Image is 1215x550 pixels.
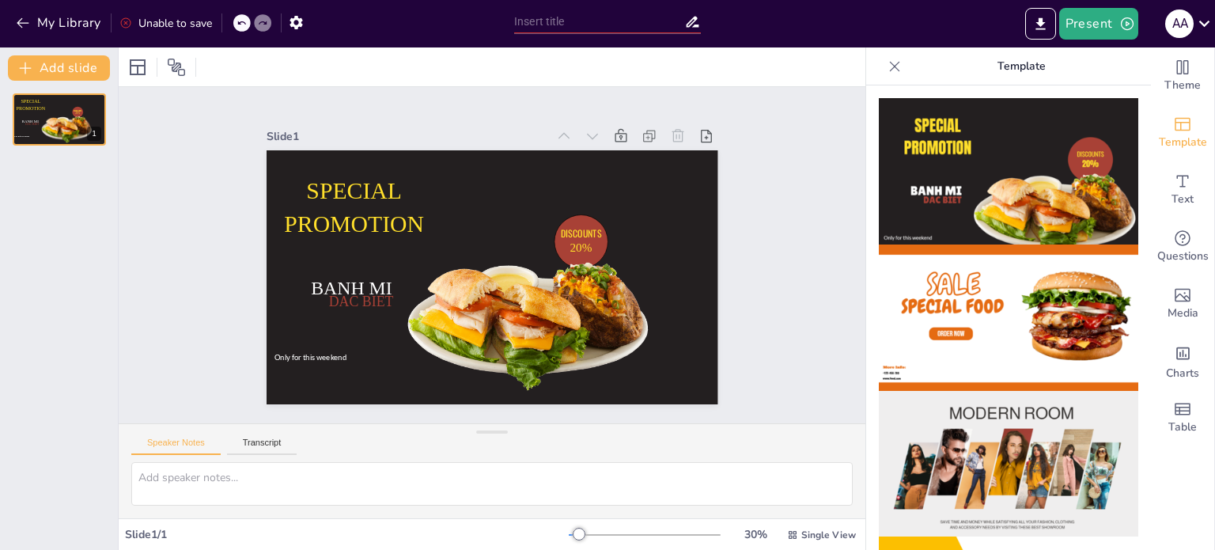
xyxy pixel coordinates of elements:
img: thumb-3.png [879,391,1138,537]
p: Template [907,47,1135,85]
div: A A [1165,9,1194,38]
button: A A [1165,8,1194,40]
span: SPECIAL PROMOTION [284,177,424,237]
div: Change the overall theme [1151,47,1214,104]
div: Unable to save [119,16,212,31]
span: Single View [801,529,856,541]
span: Table [1168,419,1197,436]
span: Only for this weekend [14,135,29,137]
span: Only for this weekend [274,353,346,362]
div: Add a table [1151,389,1214,446]
div: Layout [125,55,150,80]
span: Text [1171,191,1194,208]
img: thumb-1.png [879,98,1138,245]
span: DAC BIET [328,294,393,309]
span: Position [167,58,186,77]
button: My Library [12,10,108,36]
button: Transcript [227,438,297,455]
span: Template [1159,134,1207,151]
div: Add ready made slides [1151,104,1214,161]
span: Media [1168,305,1198,322]
span: BANH MI [311,277,392,298]
div: Get real-time input from your audience [1151,218,1214,275]
div: 30 % [736,527,774,542]
div: Slide 1 [267,129,547,144]
span: DISCOUNTS [561,226,601,241]
span: DAC BIET [25,123,39,126]
div: 1 [13,93,106,146]
button: Present [1059,8,1138,40]
div: Add text boxes [1151,161,1214,218]
span: Theme [1164,77,1201,94]
div: Slide 1 / 1 [125,527,569,542]
span: Charts [1166,365,1199,382]
span: Questions [1157,248,1209,265]
span: BANH MI [22,119,39,123]
div: 1 [87,127,101,141]
button: Export to PowerPoint [1025,8,1056,40]
input: Insert title [514,10,684,33]
button: Speaker Notes [131,438,221,455]
span: SPECIAL PROMOTION [17,99,46,111]
div: Add charts and graphs [1151,332,1214,389]
div: Add images, graphics, shapes or video [1151,275,1214,332]
img: thumb-2.png [879,245,1138,391]
button: Add slide [8,55,110,81]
